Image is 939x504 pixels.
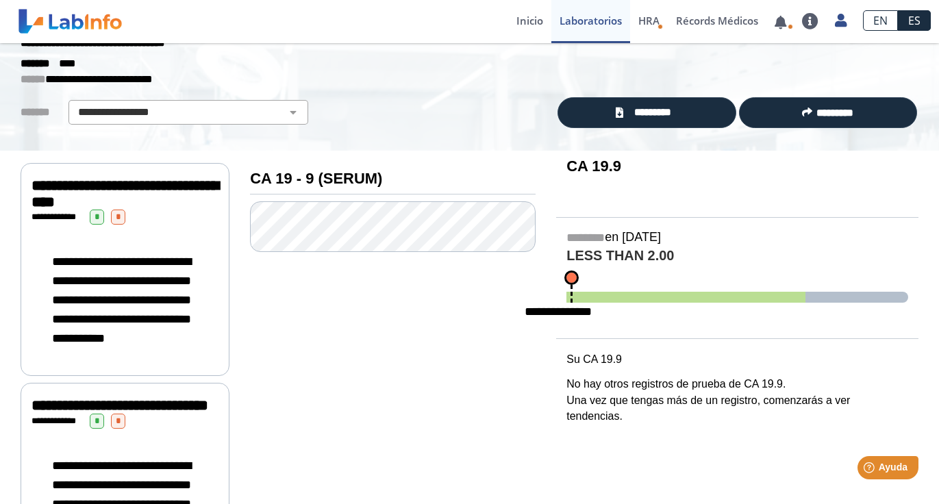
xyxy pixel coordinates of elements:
[863,10,898,31] a: EN
[566,248,908,265] h4: LESS THAN 2.00
[638,14,660,27] span: HRA
[898,10,931,31] a: ES
[566,157,621,175] b: CA 19.9
[566,351,908,368] p: Su CA 19.9
[817,451,924,489] iframe: Help widget launcher
[250,170,382,187] b: CA 19 - 9 (SERUM)
[566,376,908,425] p: No hay otros registros de prueba de CA 19.9. Una vez que tengas más de un registro, comenzarás a ...
[566,230,908,246] h5: en [DATE]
